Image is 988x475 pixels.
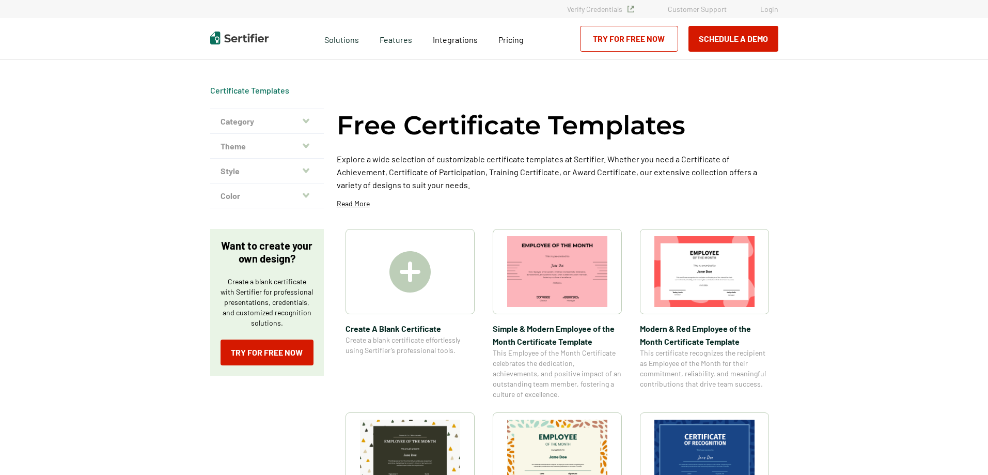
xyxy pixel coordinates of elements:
span: Simple & Modern Employee of the Month Certificate Template [493,322,622,348]
img: Create A Blank Certificate [389,251,431,293]
a: Verify Credentials [567,5,634,13]
a: Try for Free Now [580,26,678,52]
a: Certificate Templates [210,85,289,95]
img: Sertifier | Digital Credentialing Platform [210,32,269,44]
a: Customer Support [668,5,727,13]
button: Color [210,183,324,208]
span: Integrations [433,35,478,44]
a: Pricing [498,32,524,45]
img: Simple & Modern Employee of the Month Certificate Template [507,236,607,307]
span: Create A Blank Certificate [346,322,475,335]
p: Read More [337,198,370,209]
button: Style [210,159,324,183]
button: Category [210,109,324,134]
a: Simple & Modern Employee of the Month Certificate TemplateSimple & Modern Employee of the Month C... [493,229,622,400]
a: Login [760,5,778,13]
p: Explore a wide selection of customizable certificate templates at Sertifier. Whether you need a C... [337,152,778,191]
span: Create a blank certificate effortlessly using Sertifier’s professional tools. [346,335,475,356]
span: This certificate recognizes the recipient as Employee of the Month for their commitment, reliabil... [640,348,769,389]
span: Modern & Red Employee of the Month Certificate Template [640,322,769,348]
a: Modern & Red Employee of the Month Certificate TemplateModern & Red Employee of the Month Certifi... [640,229,769,400]
p: Create a blank certificate with Sertifier for professional presentations, credentials, and custom... [221,277,313,328]
span: Certificate Templates [210,85,289,96]
span: Solutions [324,32,359,45]
span: Pricing [498,35,524,44]
img: Modern & Red Employee of the Month Certificate Template [654,236,755,307]
span: This Employee of the Month Certificate celebrates the dedication, achievements, and positive impa... [493,348,622,400]
span: Features [380,32,412,45]
div: Breadcrumb [210,85,289,96]
button: Theme [210,134,324,159]
p: Want to create your own design? [221,239,313,265]
a: Integrations [433,32,478,45]
img: Verified [628,6,634,12]
h1: Free Certificate Templates [337,109,685,142]
a: Try for Free Now [221,340,313,365]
